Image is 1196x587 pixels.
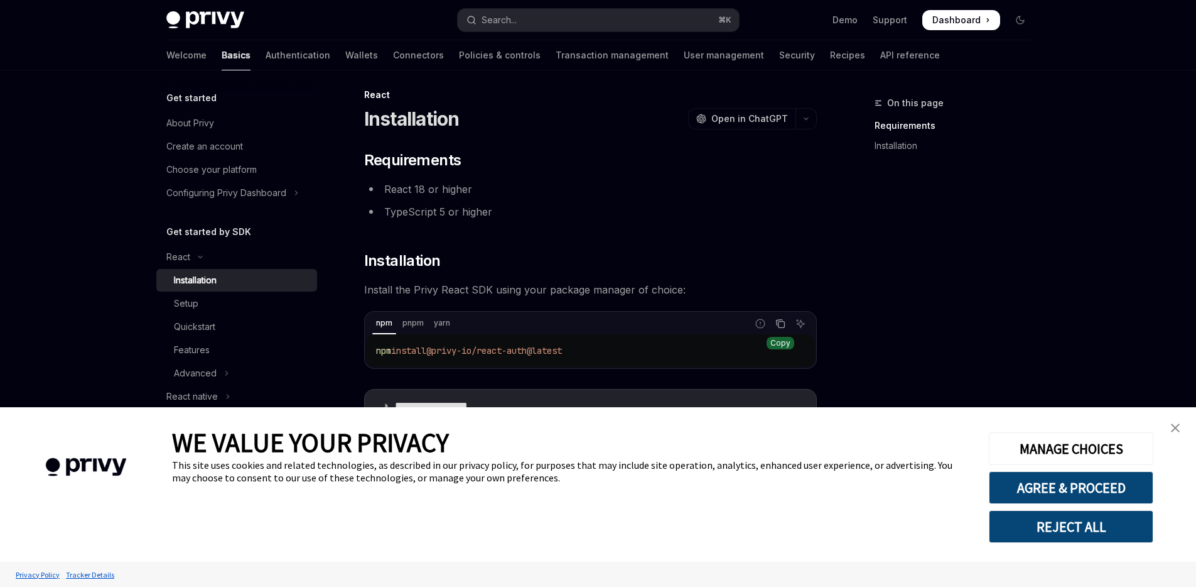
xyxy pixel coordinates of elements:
a: Requirements [875,116,1040,136]
h5: Get started [166,91,217,106]
div: Create an account [166,139,243,154]
span: ⌘ K [718,15,731,25]
button: AGREE & PROCEED [989,471,1153,504]
div: Features [174,343,210,358]
a: Basics [222,40,251,70]
div: Installation [174,273,217,288]
div: pnpm [399,315,428,331]
div: Search... [482,13,517,28]
span: Dashboard [932,14,981,26]
div: Setup [174,296,198,311]
span: Install the Privy React SDK using your package manager of choice: [364,281,817,299]
a: Installation [156,269,317,292]
span: On this page [887,96,944,111]
span: npm [376,345,391,356]
img: dark logo [166,11,244,29]
a: Privacy Policy [13,564,63,586]
a: Installation [875,136,1040,156]
a: Setup [156,292,317,315]
a: Quickstart [156,315,317,338]
a: Tracker Details [63,564,117,586]
a: Recipes [830,40,865,70]
a: Policies & controls [459,40,541,70]
div: React [166,250,190,265]
div: React native [166,389,218,404]
div: npm [372,315,396,331]
button: Copy the contents from the code block [772,315,789,332]
button: Toggle React section [156,246,317,268]
a: Choose your platform [156,158,317,181]
button: MANAGE CHOICES [989,432,1153,465]
h1: Installation [364,107,460,130]
button: Toggle dark mode [1010,10,1030,30]
h5: Get started by SDK [166,224,251,239]
button: Open in ChatGPT [688,108,795,129]
a: Welcome [166,40,207,70]
a: API reference [880,40,940,70]
li: React 18 or higher [364,180,817,198]
a: Features [156,339,317,361]
button: Toggle Configuring Privy Dashboard section [156,182,317,204]
span: Requirements [364,150,461,170]
div: yarn [430,315,454,331]
a: Demo [832,14,858,26]
span: install [391,345,426,356]
div: Quickstart [174,319,215,334]
a: close banner [1163,415,1188,441]
a: Dashboard [922,10,1000,30]
div: Advanced [174,366,217,381]
span: Installation [364,251,441,271]
span: WE VALUE YOUR PRIVACY [172,426,449,459]
span: @privy-io/react-auth@latest [426,345,562,356]
li: TypeScript 5 or higher [364,203,817,221]
img: close banner [1171,424,1180,432]
a: Support [873,14,907,26]
div: Choose your platform [166,162,257,177]
div: React [364,89,817,101]
a: Security [779,40,815,70]
div: About Privy [166,116,214,131]
button: Ask AI [792,315,809,332]
a: Authentication [266,40,330,70]
a: Connectors [393,40,444,70]
button: Open search [458,9,739,31]
a: Wallets [345,40,378,70]
div: Copy [767,337,794,349]
button: REJECT ALL [989,510,1153,543]
img: company logo [19,440,153,495]
button: Toggle Advanced section [156,362,317,385]
a: Create an account [156,135,317,158]
button: Report incorrect code [752,315,768,332]
a: User management [684,40,764,70]
a: About Privy [156,112,317,134]
div: This site uses cookies and related technologies, as described in our privacy policy, for purposes... [172,459,970,484]
div: Configuring Privy Dashboard [166,185,286,200]
span: Open in ChatGPT [711,112,788,125]
a: Transaction management [556,40,669,70]
button: Toggle React native section [156,385,317,408]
